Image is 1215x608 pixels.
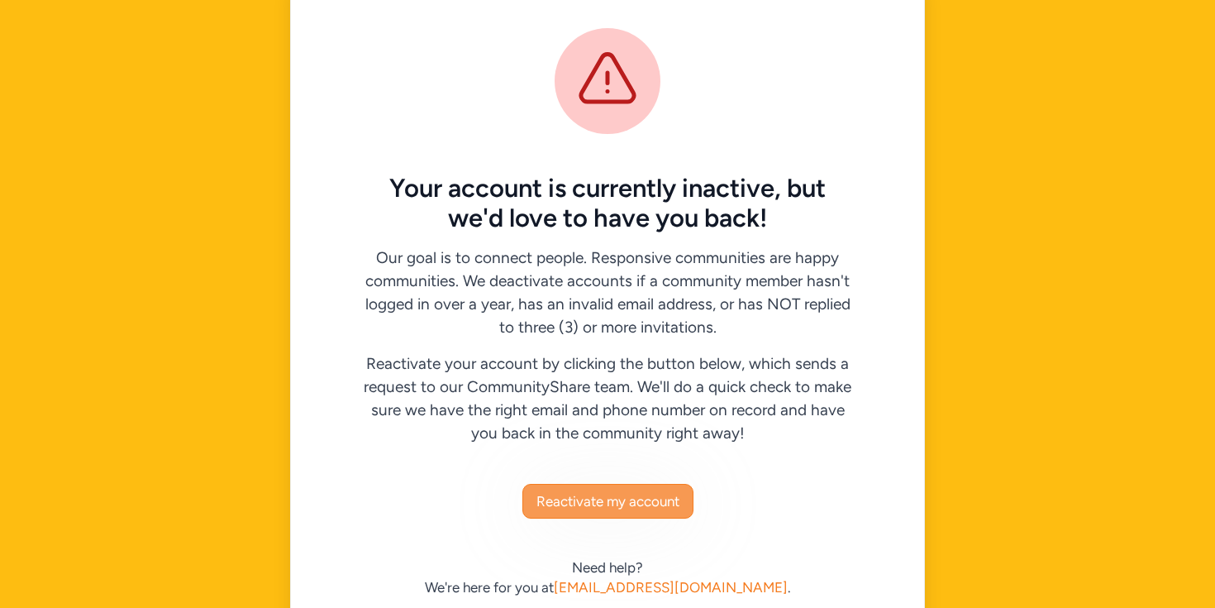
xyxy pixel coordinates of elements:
[425,577,791,597] div: We're here for you at .
[369,174,846,233] h5: Your account is currently inactive, but we'd love to have you back!
[554,579,788,596] a: [EMAIL_ADDRESS][DOMAIN_NAME]
[522,484,693,519] button: Reactivate my account
[536,491,679,511] span: Reactivate my account
[425,558,791,577] div: Need help?
[357,352,858,445] div: Reactivate your account by clicking the button below, which sends a request to our CommunityShare...
[357,247,858,339] div: Our goal is to connect people. Responsive communities are happy communities. We deactivate accoun...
